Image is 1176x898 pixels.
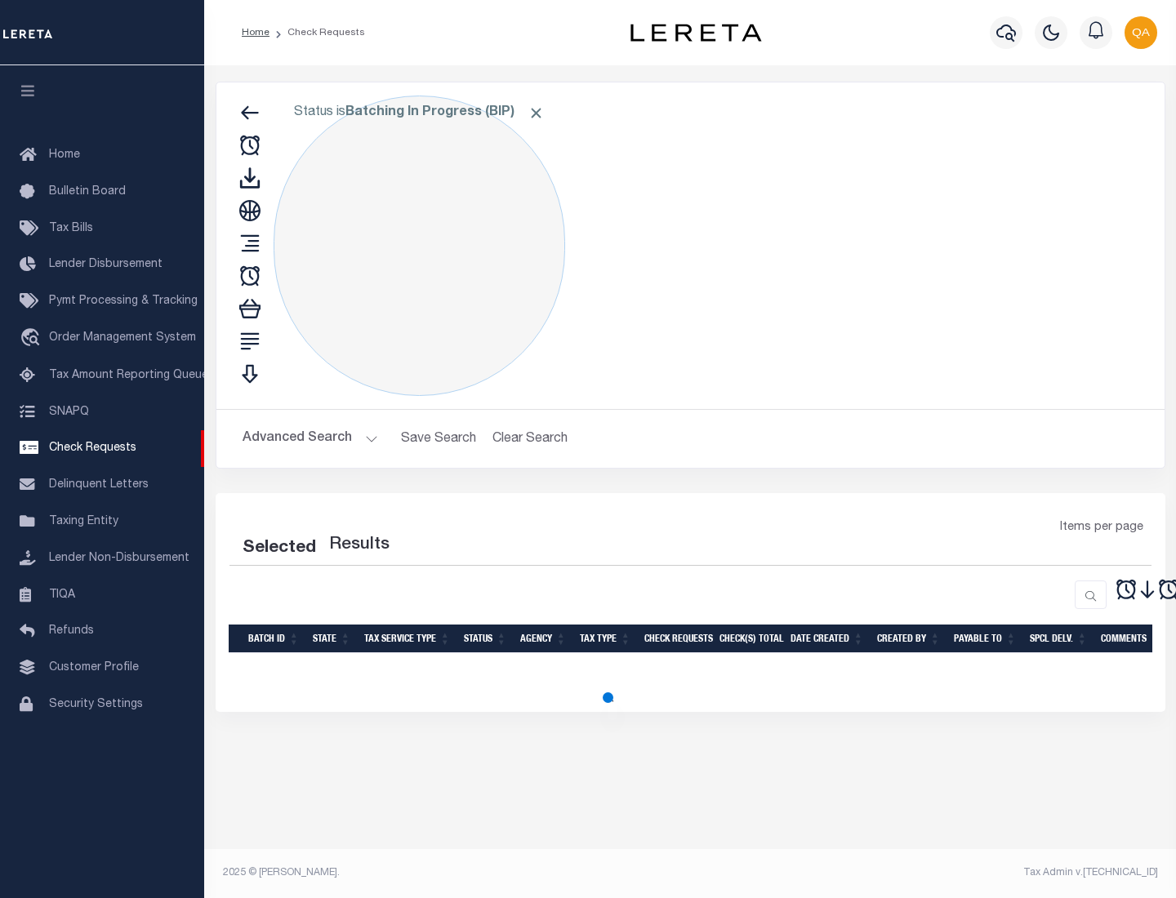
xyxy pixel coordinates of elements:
[49,662,139,673] span: Customer Profile
[528,104,545,122] span: Click to Remove
[329,532,390,558] label: Results
[1125,16,1157,49] img: svg+xml;base64,PHN2ZyB4bWxucz0iaHR0cDovL3d3dy53My5vcmcvMjAwMC9zdmciIHBvaW50ZXItZXZlbnRzPSJub25lIi...
[49,516,118,527] span: Taxing Entity
[358,625,457,653] th: Tax Service Type
[211,865,691,880] div: 2025 © [PERSON_NAME].
[49,479,149,491] span: Delinquent Letters
[306,625,358,653] th: State
[514,625,573,653] th: Agency
[49,149,80,161] span: Home
[702,865,1158,880] div: Tax Admin v.[TECHNICAL_ID]
[274,96,565,396] div: Click to Edit
[49,699,143,710] span: Security Settings
[243,536,316,562] div: Selected
[573,625,638,653] th: Tax Type
[49,406,89,417] span: SNAPQ
[49,370,208,381] span: Tax Amount Reporting Queue
[630,24,761,42] img: logo-dark.svg
[1060,519,1143,537] span: Items per page
[242,28,269,38] a: Home
[784,625,871,653] th: Date Created
[49,332,196,344] span: Order Management System
[871,625,947,653] th: Created By
[391,423,486,455] button: Save Search
[242,625,306,653] th: Batch Id
[20,328,46,349] i: travel_explore
[1094,625,1168,653] th: Comments
[49,259,163,270] span: Lender Disbursement
[49,296,198,307] span: Pymt Processing & Tracking
[49,553,189,564] span: Lender Non-Disbursement
[49,223,93,234] span: Tax Bills
[947,625,1023,653] th: Payable To
[713,625,784,653] th: Check(s) Total
[49,589,75,600] span: TIQA
[49,442,136,454] span: Check Requests
[1023,625,1094,653] th: Spcl Delv.
[49,625,94,637] span: Refunds
[457,625,514,653] th: Status
[269,25,365,40] li: Check Requests
[49,186,126,198] span: Bulletin Board
[486,423,575,455] button: Clear Search
[345,106,545,119] b: Batching In Progress (BIP)
[243,423,378,455] button: Advanced Search
[638,625,713,653] th: Check Requests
